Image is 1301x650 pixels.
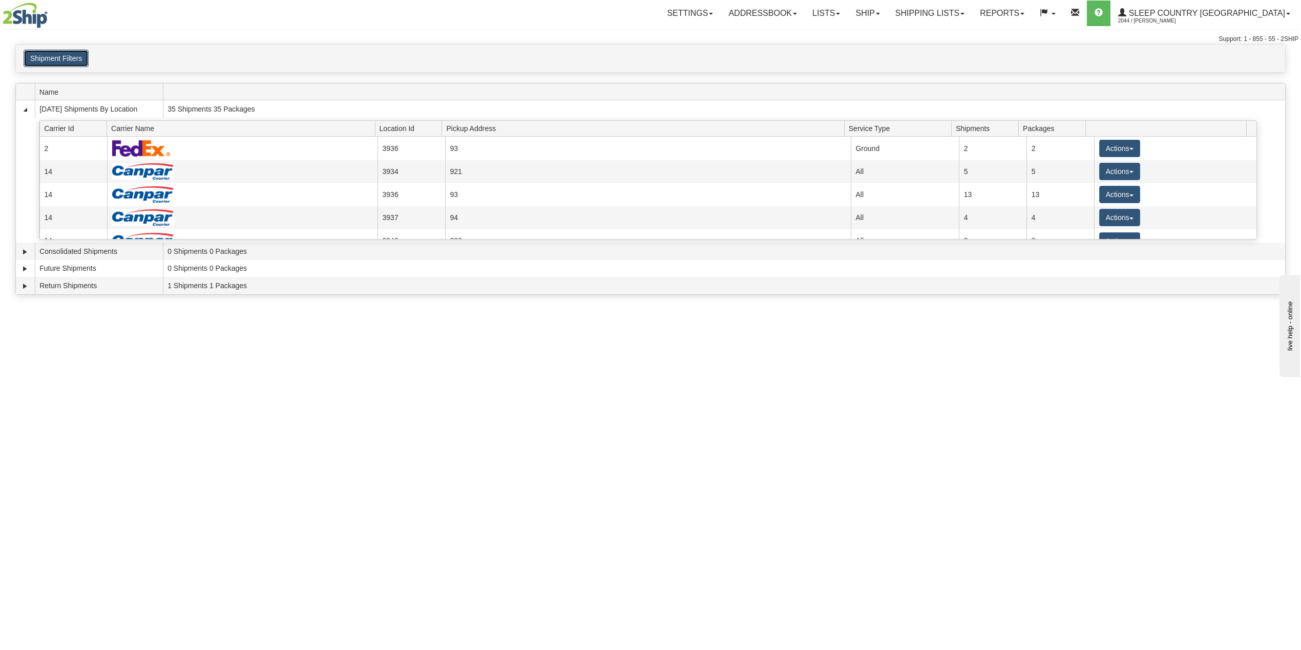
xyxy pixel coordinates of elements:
a: Addressbook [721,1,805,26]
td: Return Shipments [35,277,163,294]
td: 4 [1026,206,1094,229]
td: 14 [39,183,107,206]
button: Actions [1099,186,1140,203]
td: 2 [39,137,107,160]
a: Expand [20,264,30,274]
a: Sleep Country [GEOGRAPHIC_DATA] 2044 / [PERSON_NAME] [1110,1,1298,26]
span: Carrier Name [111,120,375,136]
img: Canpar [112,163,174,180]
td: 3936 [377,137,445,160]
td: 13 [1026,183,1094,206]
button: Actions [1099,140,1140,157]
a: Collapse [20,104,30,115]
td: 1 Shipments 1 Packages [163,277,1285,294]
img: Canpar [112,233,174,249]
div: live help - online [8,9,95,16]
span: Service Type [849,120,952,136]
div: Support: 1 - 855 - 55 - 2SHIP [3,35,1298,44]
td: 390 [445,229,851,252]
a: Settings [659,1,721,26]
td: 35 Shipments 35 Packages [163,100,1285,118]
td: 3937 [377,206,445,229]
td: 921 [445,160,851,183]
td: 3934 [377,160,445,183]
td: 14 [39,206,107,229]
img: logo2044.jpg [3,3,48,28]
td: 4 [959,206,1026,229]
td: 5 [959,160,1026,183]
td: 14 [39,229,107,252]
a: Reports [972,1,1032,26]
td: 3 [959,229,1026,252]
a: Expand [20,247,30,257]
td: 2 [959,137,1026,160]
td: Future Shipments [35,260,163,277]
span: Name [39,84,163,100]
button: Actions [1099,163,1140,180]
td: 94 [445,206,851,229]
td: 3940 [377,229,445,252]
td: 93 [445,183,851,206]
td: All [851,229,959,252]
td: 93 [445,137,851,160]
td: 0 Shipments 0 Packages [163,243,1285,260]
span: Shipments [956,120,1018,136]
img: Canpar [112,186,174,203]
td: 3936 [377,183,445,206]
span: Sleep Country [GEOGRAPHIC_DATA] [1126,9,1285,17]
a: Expand [20,281,30,291]
td: Consolidated Shipments [35,243,163,260]
img: FedEx Express® [112,140,171,157]
span: Packages [1023,120,1085,136]
td: 0 Shipments 0 Packages [163,260,1285,277]
button: Actions [1099,209,1140,226]
button: Actions [1099,232,1140,250]
span: Carrier Id [44,120,107,136]
img: Canpar [112,209,174,226]
span: Pickup Address [446,120,844,136]
button: Shipment Filters [24,50,89,67]
td: 3 [1026,229,1094,252]
td: All [851,206,959,229]
span: Location Id [380,120,442,136]
td: Ground [851,137,959,160]
td: 5 [1026,160,1094,183]
td: [DATE] Shipments By Location [35,100,163,118]
a: Shipping lists [888,1,972,26]
a: Ship [848,1,887,26]
td: All [851,183,959,206]
td: 14 [39,160,107,183]
iframe: chat widget [1277,273,1300,377]
a: Lists [805,1,848,26]
td: 2 [1026,137,1094,160]
td: All [851,160,959,183]
span: 2044 / [PERSON_NAME] [1118,16,1195,26]
td: 13 [959,183,1026,206]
